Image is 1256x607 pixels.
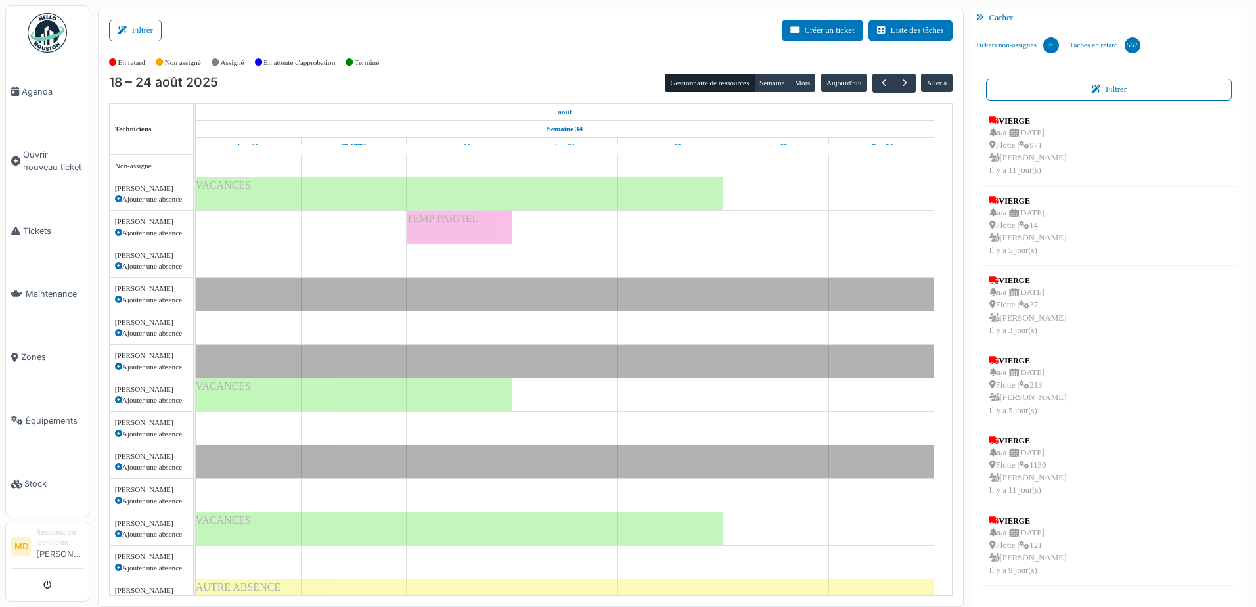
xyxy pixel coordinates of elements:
[989,447,1067,497] div: n/a | [DATE] Flotte | 1130 [PERSON_NAME] Il y a 11 jour(s)
[118,57,145,68] label: En retard
[115,428,188,439] div: Ajouter une absence
[754,74,790,92] button: Semaine
[115,194,188,205] div: Ajouter une absence
[921,74,952,92] button: Aller à
[989,515,1067,527] div: VIERGE
[115,451,188,462] div: [PERSON_NAME]
[821,74,867,92] button: Aujourd'hui
[115,125,152,133] span: Techniciens
[355,57,379,68] label: Terminé
[551,138,579,154] a: 21 août 2025
[986,351,1070,420] a: VIERGE n/a |[DATE] Flotte |213 [PERSON_NAME]Il y a 5 jour(s)
[6,326,89,389] a: Zones
[989,435,1067,447] div: VIERGE
[989,115,1067,127] div: VIERGE
[115,551,188,562] div: [PERSON_NAME]
[196,581,280,593] span: AUTRE ABSENCE
[115,395,188,406] div: Ajouter une absence
[989,527,1067,577] div: n/a | [DATE] Flotte | 121 [PERSON_NAME] Il y a 9 jour(s)
[1125,37,1140,53] div: 557
[115,417,188,428] div: [PERSON_NAME]
[782,20,863,41] button: Créer un ticket
[36,528,83,566] li: [PERSON_NAME]
[26,288,83,300] span: Maintenance
[790,74,816,92] button: Mois
[986,192,1070,261] a: VIERGE n/a |[DATE] Flotte |14 [PERSON_NAME]Il y a 5 jour(s)
[989,207,1067,258] div: n/a | [DATE] Flotte | 14 [PERSON_NAME] Il y a 5 jour(s)
[23,148,83,173] span: Ouvrir nouveau ticket
[115,585,188,596] div: [PERSON_NAME]
[115,361,188,372] div: Ajouter une absence
[115,518,188,529] div: [PERSON_NAME]
[986,79,1232,101] button: Filtrer
[115,562,188,573] div: Ajouter une absence
[196,447,244,459] span: MALADIE
[36,528,83,548] div: Responsable technicien
[868,20,953,41] button: Liste des tâches
[196,514,251,526] span: VACANCES
[196,380,251,392] span: VACANCES
[115,283,188,294] div: [PERSON_NAME]
[989,195,1067,207] div: VIERGE
[115,350,188,361] div: [PERSON_NAME]
[6,389,89,452] a: Équipements
[26,415,83,427] span: Équipements
[989,275,1067,286] div: VIERGE
[115,529,188,540] div: Ajouter une absence
[544,121,586,137] a: Semaine 34
[28,13,67,53] img: Badge_color-CXgf-gQk.svg
[986,432,1070,501] a: VIERGE n/a |[DATE] Flotte |1130 [PERSON_NAME]Il y a 11 jour(s)
[115,328,188,339] div: Ajouter une absence
[989,286,1067,337] div: n/a | [DATE] Flotte | 37 [PERSON_NAME] Il y a 3 jour(s)
[196,280,244,291] span: MALADIE
[6,199,89,262] a: Tickets
[11,537,31,556] li: MD
[115,183,188,194] div: [PERSON_NAME]
[221,57,244,68] label: Assigné
[989,127,1067,177] div: n/a | [DATE] Flotte | 971 [PERSON_NAME] Il y a 11 jour(s)
[6,123,89,199] a: Ouvrir nouveau ticket
[986,512,1070,581] a: VIERGE n/a |[DATE] Flotte |121 [PERSON_NAME]Il y a 9 jour(s)
[1043,37,1059,53] div: 6
[196,347,244,358] span: MALADIE
[970,9,1248,28] div: Cacher
[665,74,754,92] button: Gestionnaire de ressources
[407,213,478,224] span: TEMP PARTIEL
[115,317,188,328] div: [PERSON_NAME]
[115,495,188,506] div: Ajouter une absence
[6,60,89,123] a: Agenda
[115,484,188,495] div: [PERSON_NAME]
[989,367,1067,417] div: n/a | [DATE] Flotte | 213 [PERSON_NAME] Il y a 5 jour(s)
[115,250,188,261] div: [PERSON_NAME]
[24,478,83,490] span: Stock
[986,112,1070,181] a: VIERGE n/a |[DATE] Flotte |971 [PERSON_NAME]Il y a 11 jour(s)
[115,160,188,171] div: Non-assigné
[761,138,791,154] a: 23 août 2025
[986,271,1070,340] a: VIERGE n/a |[DATE] Flotte |37 [PERSON_NAME]Il y a 3 jour(s)
[866,138,896,154] a: 24 août 2025
[894,74,916,93] button: Suivant
[6,262,89,325] a: Maintenance
[872,74,894,93] button: Précédent
[11,528,83,569] a: MD Responsable technicien[PERSON_NAME]
[115,261,188,272] div: Ajouter une absence
[21,351,83,363] span: Zones
[115,462,188,473] div: Ajouter une absence
[115,294,188,305] div: Ajouter une absence
[263,57,335,68] label: En attente d'approbation
[656,138,685,154] a: 22 août 2025
[6,453,89,516] a: Stock
[196,179,251,191] span: VACANCES
[22,85,83,98] span: Agenda
[970,28,1064,63] a: Tickets non-assignés
[115,384,188,395] div: [PERSON_NAME]
[338,138,370,154] a: 19 août 2025
[165,57,201,68] label: Non assigné
[989,355,1067,367] div: VIERGE
[23,225,83,237] span: Tickets
[235,138,262,154] a: 18 août 2025
[445,138,474,154] a: 20 août 2025
[109,75,218,91] h2: 18 – 24 août 2025
[115,227,188,238] div: Ajouter une absence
